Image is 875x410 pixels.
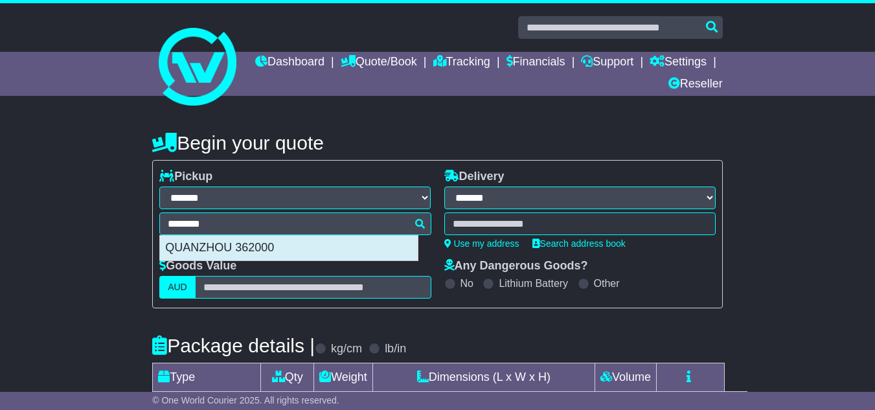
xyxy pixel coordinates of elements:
h4: Package details | [152,335,315,356]
typeahead: Please provide city [159,212,431,235]
label: Lithium Battery [499,277,568,290]
a: Search address book [532,238,626,249]
td: Volume [595,363,656,392]
label: Other [594,277,620,290]
label: lb/in [385,342,406,356]
a: Reseller [668,74,723,96]
label: Any Dangerous Goods? [444,259,588,273]
a: Support [581,52,633,74]
span: © One World Courier 2025. All rights reserved. [152,395,339,405]
div: QUANZHOU 362000 [160,236,418,260]
td: Qty [261,363,314,392]
a: Settings [650,52,707,74]
a: Quote/Book [341,52,417,74]
a: Dashboard [255,52,324,74]
td: Type [153,363,261,392]
a: Tracking [433,52,490,74]
label: Delivery [444,170,505,184]
td: Dimensions (L x W x H) [372,363,595,392]
a: Use my address [444,238,519,249]
label: AUD [159,276,196,299]
label: Pickup [159,170,212,184]
label: Goods Value [159,259,236,273]
label: kg/cm [331,342,362,356]
a: Financials [506,52,565,74]
h4: Begin your quote [152,132,723,154]
label: No [460,277,473,290]
td: Weight [314,363,373,392]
